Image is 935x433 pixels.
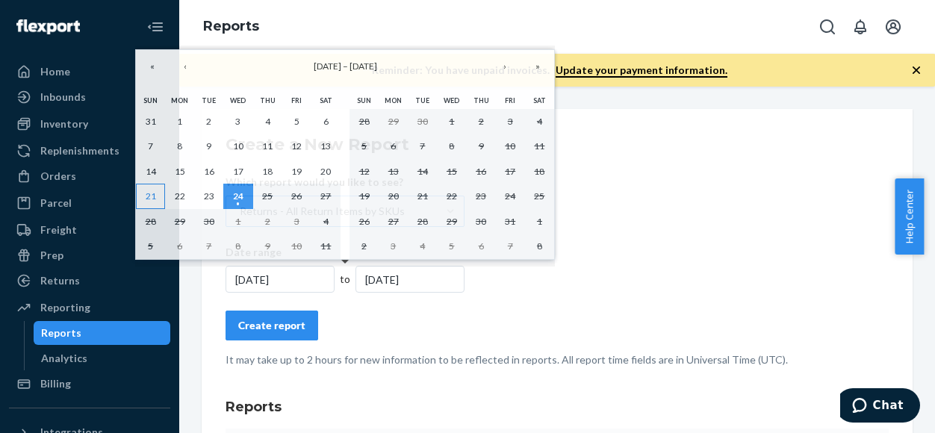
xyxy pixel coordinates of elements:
div: Freight [40,222,77,237]
button: October 13, 2025 [379,159,408,184]
a: Reporting [9,296,170,320]
abbr: October 1, 2025 [449,116,454,127]
div: to [335,272,356,287]
div: Prep [40,248,63,263]
button: October 31, 2025 [496,209,525,234]
abbr: October 28, 2025 [417,216,428,227]
abbr: October 8, 2025 [235,240,240,252]
button: September 24, 2025 [223,184,252,209]
button: October 1, 2025 [437,109,466,134]
button: September 22, 2025 [165,184,194,209]
abbr: November 3, 2025 [391,240,396,252]
button: October 27, 2025 [379,209,408,234]
a: Reports [34,321,171,345]
button: November 1, 2025 [525,209,554,234]
button: October 4, 2025 [525,109,554,134]
button: September 4, 2025 [253,109,282,134]
abbr: November 1, 2025 [537,216,542,227]
button: › [488,50,521,83]
button: October 10, 2025 [282,234,311,259]
div: Analytics [41,351,87,366]
a: Home [9,60,170,84]
button: November 5, 2025 [437,234,466,259]
button: September 27, 2025 [311,184,341,209]
abbr: October 10, 2025 [505,140,515,152]
button: September 29, 2025 [379,109,408,134]
div: Orders [40,169,76,184]
abbr: September 27, 2025 [320,190,331,202]
button: November 2, 2025 [350,234,379,259]
abbr: August 31, 2025 [146,116,156,127]
abbr: September 24, 2025 [233,190,243,202]
abbr: September 12, 2025 [291,140,302,152]
button: September 23, 2025 [194,184,223,209]
button: October 14, 2025 [408,159,437,184]
button: October 8, 2025 [437,134,466,159]
abbr: November 6, 2025 [479,240,484,252]
button: « [136,50,169,83]
abbr: November 7, 2025 [508,240,513,252]
abbr: October 19, 2025 [359,190,370,202]
button: October 17, 2025 [496,159,525,184]
button: November 7, 2025 [496,234,525,259]
abbr: Wednesday [230,96,246,105]
div: Replenishments [40,143,119,158]
abbr: October 18, 2025 [534,166,544,177]
abbr: Saturday [320,96,332,105]
button: Create report [226,311,318,340]
button: November 4, 2025 [408,234,437,259]
button: October 23, 2025 [467,184,496,209]
abbr: September 19, 2025 [291,166,302,177]
abbr: September 8, 2025 [177,140,182,152]
button: October 21, 2025 [408,184,437,209]
button: October 9, 2025 [253,234,282,259]
button: October 2, 2025 [467,109,496,134]
abbr: September 20, 2025 [320,166,331,177]
abbr: October 29, 2025 [447,216,457,227]
a: Replenishments [9,139,170,163]
abbr: Sunday [143,96,158,105]
abbr: Tuesday [202,96,216,105]
abbr: September 29, 2025 [388,116,399,127]
abbr: September 25, 2025 [262,190,273,202]
ol: breadcrumbs [191,5,271,49]
button: November 6, 2025 [467,234,496,259]
button: September 3, 2025 [223,109,252,134]
button: September 18, 2025 [253,159,282,184]
div: Inbounds [40,90,86,105]
button: October 1, 2025 [223,209,252,234]
abbr: October 11, 2025 [534,140,544,152]
abbr: September 1, 2025 [177,116,182,127]
button: October 22, 2025 [437,184,466,209]
div: Home [40,64,70,79]
abbr: September 30, 2025 [204,216,214,227]
button: ‹ [169,50,202,83]
abbr: Friday [505,96,515,105]
button: September 5, 2025 [282,109,311,134]
abbr: October 11, 2025 [320,240,331,252]
button: October 15, 2025 [437,159,466,184]
abbr: September 28, 2025 [359,116,370,127]
button: October 6, 2025 [379,134,408,159]
button: September 14, 2025 [136,159,165,184]
abbr: October 3, 2025 [294,216,299,227]
button: September 1, 2025 [165,109,194,134]
abbr: September 5, 2025 [294,116,299,127]
div: [DATE] [226,266,335,293]
button: September 30, 2025 [194,209,223,234]
button: September 15, 2025 [165,159,194,184]
button: Open Search Box [813,12,842,42]
abbr: October 3, 2025 [508,116,513,127]
abbr: October 24, 2025 [505,190,515,202]
a: Billing [9,372,170,396]
abbr: November 2, 2025 [361,240,367,252]
button: November 3, 2025 [379,234,408,259]
abbr: September 21, 2025 [146,190,156,202]
abbr: September 17, 2025 [233,166,243,177]
abbr: October 22, 2025 [447,190,457,202]
abbr: October 1, 2025 [235,216,240,227]
button: October 28, 2025 [408,209,437,234]
button: September 9, 2025 [194,134,223,159]
abbr: October 31, 2025 [505,216,515,227]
